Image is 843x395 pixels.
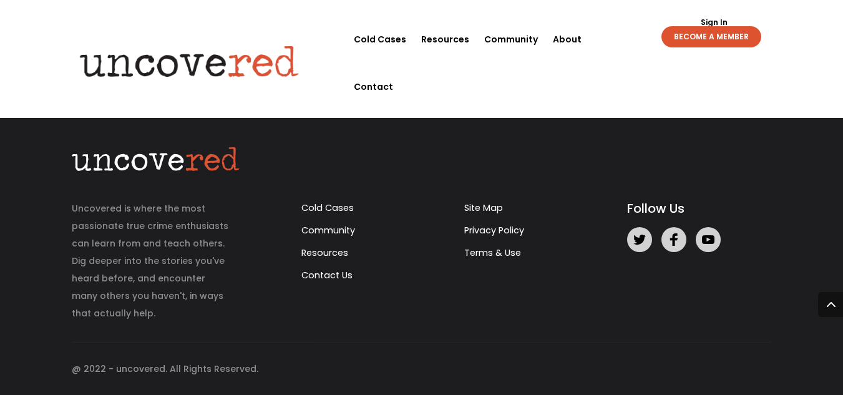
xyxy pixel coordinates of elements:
a: Community [301,224,355,237]
a: Resources [301,246,348,259]
a: Contact Us [301,269,353,281]
img: Uncovered logo [69,37,309,85]
a: About [553,16,582,63]
a: Site Map [464,202,503,214]
a: Cold Cases [301,202,354,214]
a: Resources [421,16,469,63]
p: Uncovered is where the most passionate true crime enthusiasts can learn from and teach others. Di... [72,200,233,322]
a: Sign In [694,19,734,26]
a: BECOME A MEMBER [661,26,761,47]
a: Cold Cases [354,16,406,63]
h5: Follow Us [627,200,771,217]
div: @ 2022 - uncovered. All Rights Reserved. [72,342,772,375]
a: Terms & Use [464,246,521,259]
a: Contact [354,63,393,110]
a: Privacy Policy [464,224,524,237]
a: Community [484,16,538,63]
